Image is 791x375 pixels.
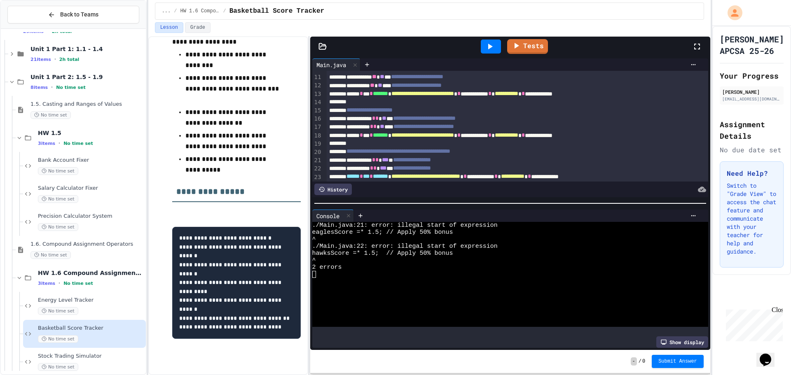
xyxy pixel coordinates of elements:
[38,129,144,137] span: HW 1.5
[56,85,86,90] span: No time set
[229,6,324,16] span: Basketball Score Tracker
[38,325,144,332] span: Basketball Score Tracker
[727,168,777,178] h3: Need Help?
[312,73,323,82] div: 11
[312,132,323,140] div: 18
[155,22,183,33] button: Lesson
[30,251,71,259] span: No time set
[720,33,784,56] h1: [PERSON_NAME] APCSA 25-26
[180,8,220,14] span: HW 1.6 Compound Assignment Operators
[30,111,71,119] span: No time set
[185,22,211,33] button: Grade
[30,85,48,90] span: 8 items
[312,165,323,173] div: 22
[30,57,51,62] span: 21 items
[54,56,56,63] span: •
[312,82,323,90] div: 12
[30,73,144,81] span: Unit 1 Part 2: 1.5 - 1.9
[38,269,144,277] span: HW 1.6 Compound Assignment Operators
[312,212,344,220] div: Console
[312,173,323,182] div: 23
[174,8,177,14] span: /
[719,3,744,22] div: My Account
[38,141,55,146] span: 3 items
[312,140,323,148] div: 19
[38,335,78,343] span: No time set
[312,148,323,156] div: 20
[38,297,144,304] span: Energy Level Tracker
[30,45,144,53] span: Unit 1 Part 1: 1.1 - 1.4
[720,70,784,82] h2: Your Progress
[312,58,360,71] div: Main.java
[162,8,171,14] span: ...
[312,115,323,123] div: 16
[38,213,144,220] span: Precision Calculator System
[722,88,781,95] div: [PERSON_NAME]
[720,145,784,155] div: No due date set
[312,98,323,107] div: 14
[727,182,777,256] p: Switch to "Grade View" to access the chat feature and communicate with your teacher for help and ...
[38,167,78,175] span: No time set
[642,358,645,365] span: 0
[223,8,226,14] span: /
[312,90,323,98] div: 13
[756,342,783,367] iframe: chat widget
[722,96,781,102] div: [EMAIL_ADDRESS][DOMAIN_NAME]
[59,140,60,147] span: •
[63,281,93,286] span: No time set
[7,6,139,23] button: Back to Teams
[312,264,342,271] span: 2 errors
[60,10,98,19] span: Back to Teams
[312,123,323,131] div: 17
[312,61,350,69] div: Main.java
[30,241,144,248] span: 1.6. Compound Assignment Operators
[314,184,352,195] div: History
[3,3,57,52] div: Chat with us now!Close
[639,358,641,365] span: /
[38,157,144,164] span: Bank Account Fixer
[38,281,55,286] span: 3 items
[51,84,53,91] span: •
[38,353,144,360] span: Stock Trading Simulator
[312,156,323,165] div: 21
[312,250,453,257] span: hawksScore =* 1.5; // Apply 50% bonus
[38,195,78,203] span: No time set
[312,257,316,264] span: ^
[507,39,548,54] a: Tests
[38,307,78,315] span: No time set
[652,355,704,368] button: Submit Answer
[38,223,78,231] span: No time set
[658,358,697,365] span: Submit Answer
[312,210,354,222] div: Console
[723,306,783,341] iframe: chat widget
[312,243,498,250] span: ./Main.java:22: error: illegal start of expression
[656,336,708,348] div: Show display
[312,236,316,243] span: ^
[59,280,60,286] span: •
[631,357,637,366] span: -
[312,229,453,236] span: eaglesScore =* 1.5; // Apply 50% bonus
[312,107,323,115] div: 15
[30,101,144,108] span: 1.5. Casting and Ranges of Values
[312,222,498,229] span: ./Main.java:21: error: illegal start of expression
[38,185,144,192] span: Salary Calculator Fixer
[63,141,93,146] span: No time set
[38,363,78,371] span: No time set
[720,119,784,142] h2: Assignment Details
[59,57,80,62] span: 2h total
